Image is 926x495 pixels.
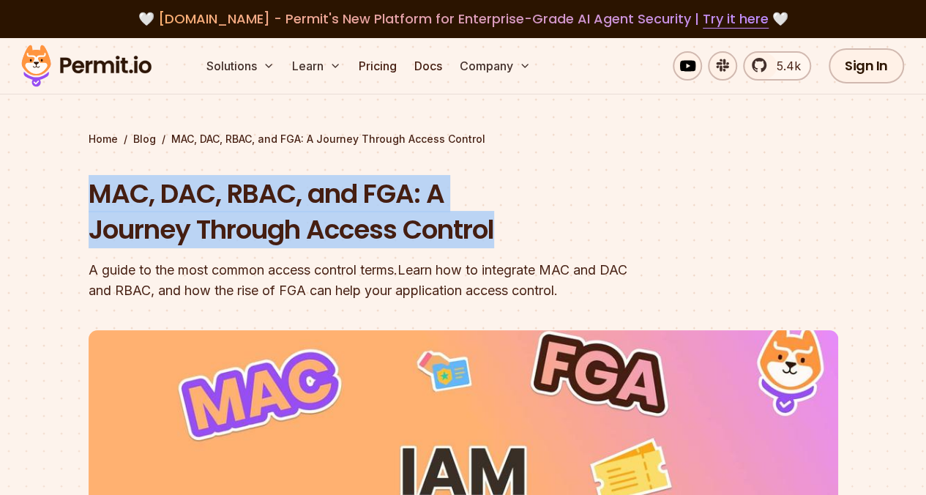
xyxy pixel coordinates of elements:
[133,133,156,145] ya-tr-span: Blog
[414,59,442,73] ya-tr-span: Docs
[158,10,699,28] ya-tr-span: [DOMAIN_NAME] - Permit's New Platform for Enterprise-Grade AI Agent Security |
[703,10,769,29] a: Try it here
[89,176,651,248] h1: MAC, DAC, RBAC, and FGA: A Journey Through Access Control
[454,51,537,81] button: Company
[703,10,769,28] ya-tr-span: Try it here
[133,132,156,146] a: Blog
[89,132,118,146] a: Home
[829,48,904,83] a: Sign In
[772,10,788,28] ya-tr-span: 🤍
[292,57,324,75] ya-tr-span: Learn
[162,132,165,146] ya-tr-span: /
[89,133,118,145] ya-tr-span: Home
[138,10,154,28] ya-tr-span: 🤍
[743,51,811,81] a: 5.4k
[201,51,280,81] button: Solutions
[845,56,888,76] ya-tr-span: Sign In
[286,51,347,81] button: Learn
[124,132,127,146] ya-tr-span: /
[89,262,627,298] ya-tr-span: Learn how to integrate MAC and DAC and RBAC, and how the rise of FGA can help your application ac...
[408,51,448,81] a: Docs
[359,59,397,73] ya-tr-span: Pricing
[460,57,513,75] ya-tr-span: Company
[777,59,801,73] ya-tr-span: 5.4k
[353,51,403,81] a: Pricing
[15,41,158,91] img: Permit logo
[89,262,397,278] ya-tr-span: A guide to the most common access control terms.
[206,57,257,75] ya-tr-span: Solutions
